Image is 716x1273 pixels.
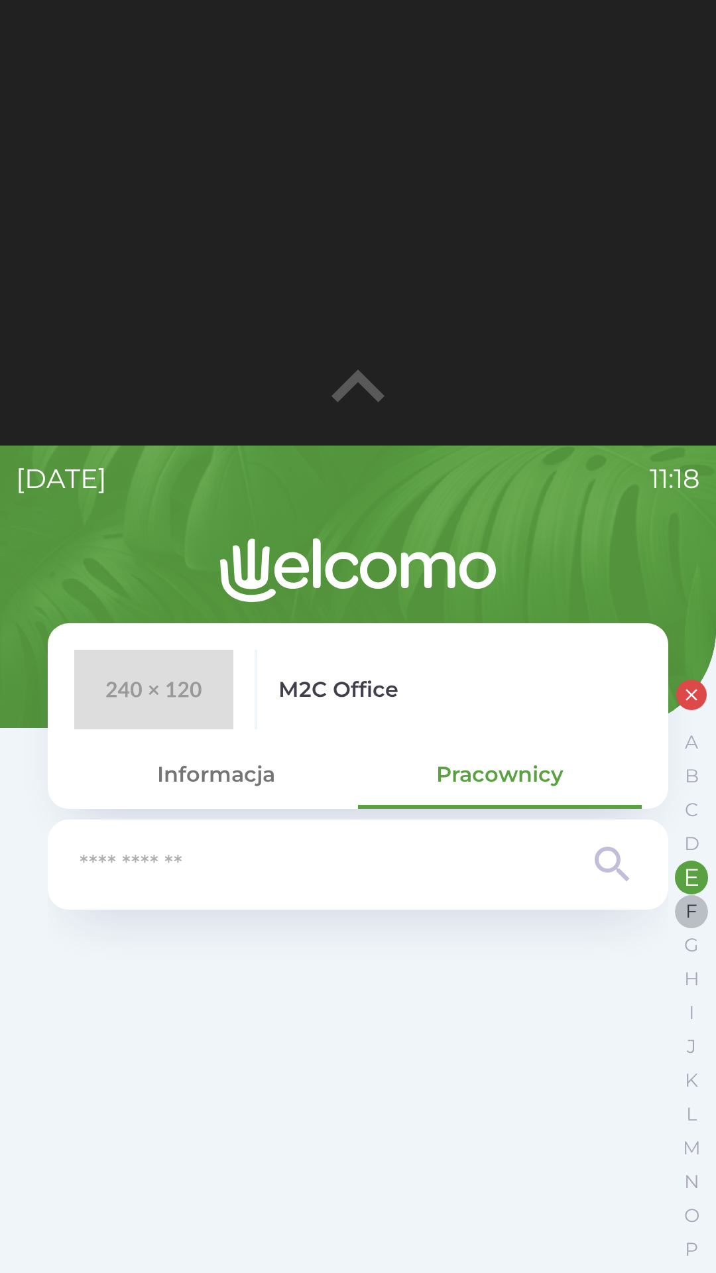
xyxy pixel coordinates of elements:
button: Informacja [74,751,358,798]
p: 11:18 [650,459,700,499]
button: Pracownicy [358,751,642,798]
img: 240x120 [74,650,233,729]
img: Logo [48,538,668,602]
p: M2C Office [278,674,398,705]
p: [DATE] [16,459,107,499]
